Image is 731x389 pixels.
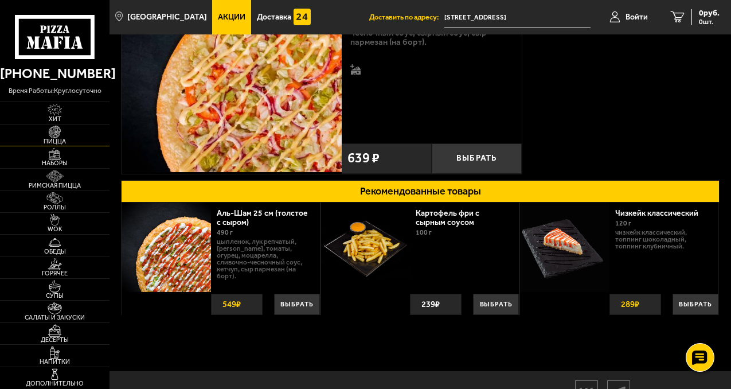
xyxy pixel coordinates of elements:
[217,208,308,227] a: Аль-Шам 25 см (толстое с сыром)
[673,294,718,315] button: Выбрать
[217,228,233,236] span: 490 г
[473,294,519,315] button: Выбрать
[217,238,311,279] p: цыпленок, лук репчатый, [PERSON_NAME], томаты, огурец, моцарелла, сливочно-чесночный соус, кетчуп...
[274,294,320,315] button: Выбрать
[220,294,244,314] strong: 549 ₽
[218,13,245,21] span: Акции
[699,18,720,25] span: 0 шт.
[369,14,444,21] span: Доставить по адресу:
[618,294,642,314] strong: 289 ₽
[347,151,380,165] span: 639 ₽
[416,208,486,227] a: Картофель фри с сырным соусом
[615,219,631,227] span: 120 г
[294,9,311,26] img: 15daf4d41897b9f0e9f617042186c801.svg
[699,9,720,17] span: 0 руб.
[416,228,432,236] span: 100 г
[615,229,710,250] p: Чизкейк классический, топпинг шоколадный, топпинг клубничный.
[432,143,522,174] button: Выбрать
[121,180,720,203] button: Рекомендованные товары
[257,13,291,21] span: Доставка
[419,294,443,314] strong: 239 ₽
[615,208,710,218] a: Чизкейк классический
[127,13,207,21] span: [GEOGRAPHIC_DATA]
[626,13,648,21] span: Войти
[444,7,591,28] input: Ваш адрес доставки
